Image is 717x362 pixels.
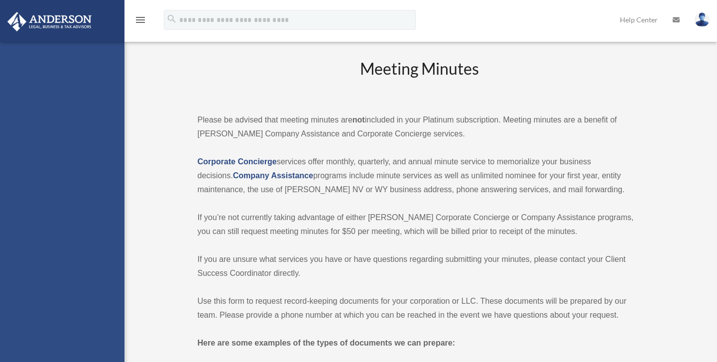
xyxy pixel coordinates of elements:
[198,113,642,141] p: Please be advised that meeting minutes are included in your Platinum subscription. Meeting minute...
[198,211,642,239] p: If you’re not currently taking advantage of either [PERSON_NAME] Corporate Concierge or Company A...
[134,17,146,26] a: menu
[4,12,95,31] img: Anderson Advisors Platinum Portal
[198,339,456,347] strong: Here are some examples of the types of documents we can prepare:
[353,116,365,124] strong: not
[166,13,177,24] i: search
[198,294,642,322] p: Use this form to request record-keeping documents for your corporation or LLC. These documents wi...
[198,157,277,166] a: Corporate Concierge
[233,171,313,180] a: Company Assistance
[198,252,642,280] p: If you are unsure what services you have or have questions regarding submitting your minutes, ple...
[134,14,146,26] i: menu
[695,12,710,27] img: User Pic
[198,155,642,197] p: services offer monthly, quarterly, and annual minute service to memorialize your business decisio...
[198,58,642,99] h2: Meeting Minutes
